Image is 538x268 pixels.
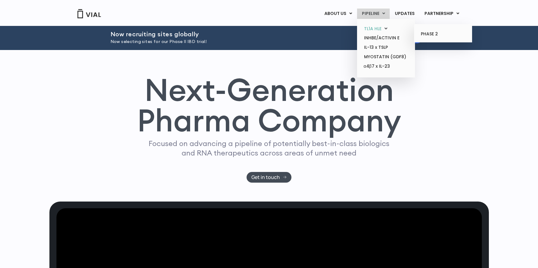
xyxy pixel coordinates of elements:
img: Vial Logo [77,9,101,18]
a: PARTNERSHIPMenu Toggle [420,9,464,19]
a: TL1A HLEMenu Toggle [359,24,413,34]
h1: Next-Generation Pharma Company [137,74,401,136]
span: Get in touch [251,175,280,180]
p: Now selecting sites for our Phase II IBD trial! [110,38,363,45]
a: PHASE 2 [416,29,470,39]
a: ABOUT USMenu Toggle [320,9,357,19]
h2: Now recruiting sites globally [110,31,363,38]
a: IL-13 x TSLP [359,43,413,52]
a: α4β7 x IL-23 [359,62,413,71]
a: MYOSTATIN (GDF8) [359,52,413,62]
a: PIPELINEMenu Toggle [357,9,390,19]
a: Get in touch [247,172,291,183]
p: Focused on advancing a pipeline of potentially best-in-class biologics and RNA therapeutics acros... [146,139,392,158]
a: INHBE/ACTIVIN E [359,33,413,43]
a: UPDATES [390,9,419,19]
